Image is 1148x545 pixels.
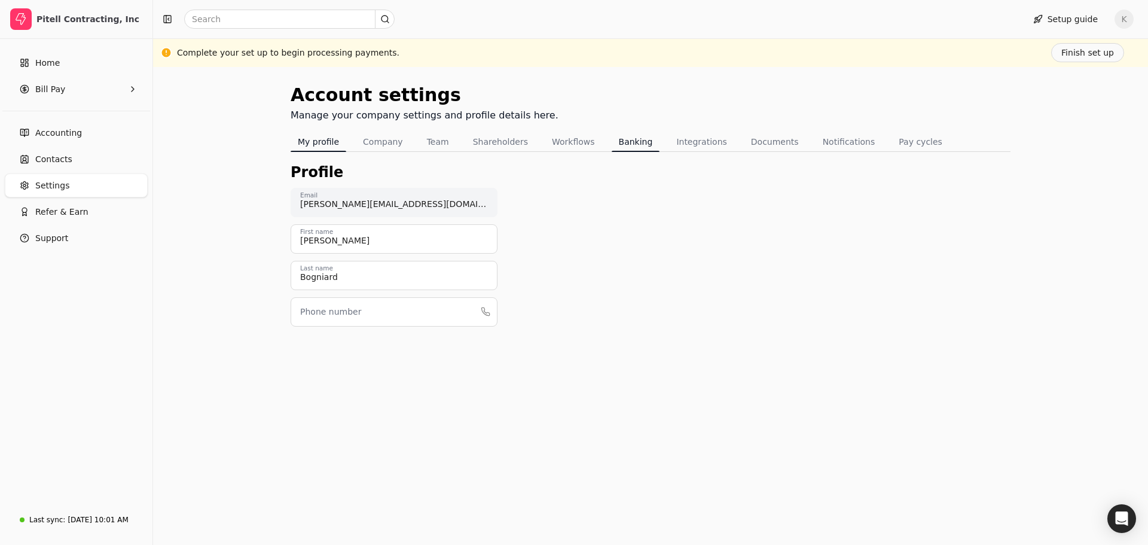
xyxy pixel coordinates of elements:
span: Bill Pay [35,83,65,96]
a: Accounting [5,121,148,145]
button: Pay cycles [891,132,949,151]
input: Search [184,10,395,29]
div: Profile [291,162,1010,183]
button: Company [356,132,410,151]
span: Support [35,232,68,245]
button: Support [5,226,148,250]
button: My profile [291,132,346,151]
button: Integrations [669,132,734,151]
span: Settings [35,179,69,192]
button: Workflows [545,132,602,151]
div: Last sync: [29,514,65,525]
a: Home [5,51,148,75]
button: Bill Pay [5,77,148,101]
button: Refer & Earn [5,200,148,224]
span: Accounting [35,127,82,139]
button: Shareholders [466,132,535,151]
span: Refer & Earn [35,206,88,218]
a: Contacts [5,147,148,171]
button: Team [420,132,456,151]
button: Documents [744,132,806,151]
div: Manage your company settings and profile details here. [291,108,558,123]
label: Phone number [300,306,361,318]
button: Setup guide [1024,10,1107,29]
a: Settings [5,173,148,197]
button: K [1115,10,1134,29]
span: Home [35,57,60,69]
div: Account settings [291,81,558,108]
label: Email [300,191,317,200]
a: Last sync:[DATE] 10:01 AM [5,509,148,531]
div: Open Intercom Messenger [1107,504,1136,533]
div: Complete your set up to begin processing payments. [177,47,399,59]
div: Pitell Contracting, Inc [36,13,142,25]
button: Finish set up [1051,43,1124,62]
label: Last name [300,264,333,273]
label: First name [300,227,333,237]
button: Notifications [816,132,883,151]
div: [DATE] 10:01 AM [68,514,128,525]
nav: Tabs [291,132,1010,152]
span: Contacts [35,153,72,166]
button: Banking [612,132,660,151]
